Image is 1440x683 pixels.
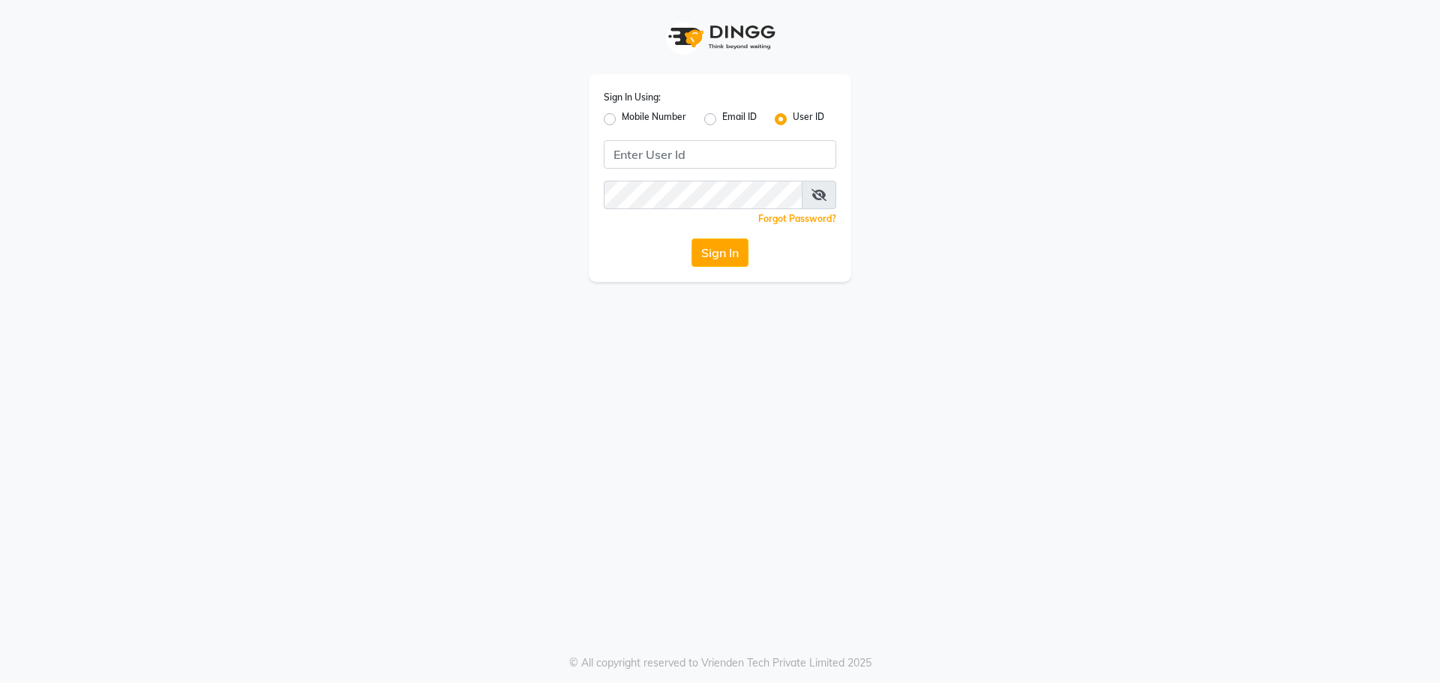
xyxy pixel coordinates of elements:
a: Forgot Password? [758,213,836,224]
input: Username [604,181,802,209]
label: Mobile Number [622,110,686,128]
img: logo1.svg [660,15,780,59]
button: Sign In [691,238,748,267]
label: Sign In Using: [604,91,661,104]
label: User ID [793,110,824,128]
label: Email ID [722,110,757,128]
input: Username [604,140,836,169]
